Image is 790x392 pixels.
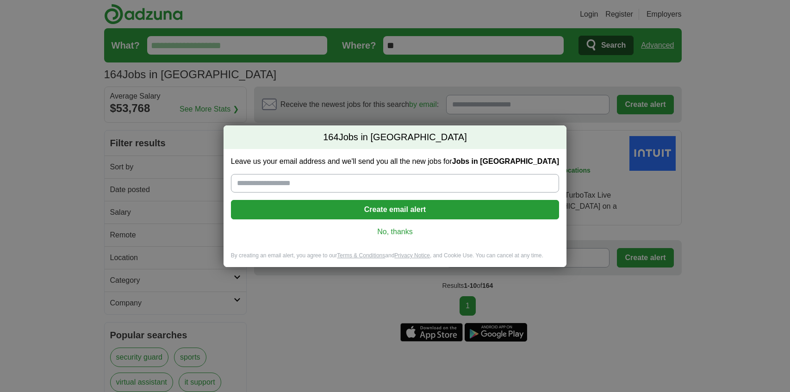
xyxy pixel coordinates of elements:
a: Privacy Notice [394,252,430,259]
span: 164 [323,131,338,144]
a: No, thanks [238,227,552,237]
button: Create email alert [231,200,559,219]
a: Terms & Conditions [337,252,385,259]
strong: Jobs in [GEOGRAPHIC_DATA] [452,157,559,165]
div: By creating an email alert, you agree to our and , and Cookie Use. You can cancel at any time. [224,252,566,267]
h2: Jobs in [GEOGRAPHIC_DATA] [224,125,566,149]
label: Leave us your email address and we'll send you all the new jobs for [231,156,559,167]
